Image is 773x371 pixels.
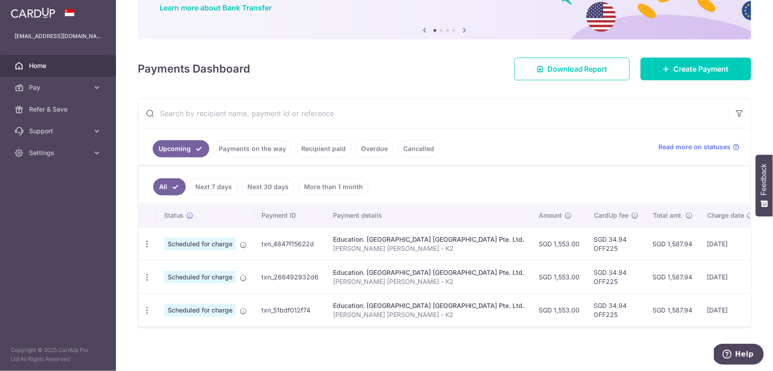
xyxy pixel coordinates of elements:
td: txn_4847f15622d [254,227,326,260]
span: Scheduled for charge [164,271,236,283]
td: SGD 34.94 OFF225 [587,227,646,260]
p: [EMAIL_ADDRESS][DOMAIN_NAME] [14,32,101,41]
a: Download Report [514,58,630,80]
td: SGD 1,587.94 [646,260,700,293]
th: Payment ID [254,204,326,227]
td: [DATE] [700,293,762,327]
a: Recipient paid [295,140,352,157]
h4: Payments Dashboard [138,61,250,77]
a: Overdue [355,140,394,157]
span: Read more on statuses [659,142,731,151]
span: Amount [539,211,562,220]
span: Support [29,127,89,136]
iframe: Opens a widget where you can find more information [714,344,764,366]
a: Upcoming [153,140,209,157]
a: Cancelled [397,140,440,157]
span: Refer & Save [29,105,89,114]
a: Read more on statuses [659,142,740,151]
td: SGD 1,553.00 [531,227,587,260]
a: All [153,178,186,195]
span: Feedback [760,164,768,195]
span: Pay [29,83,89,92]
img: CardUp [11,7,55,18]
p: [PERSON_NAME] [PERSON_NAME] - K2 [333,244,524,253]
td: SGD 1,587.94 [646,227,700,260]
p: [PERSON_NAME] [PERSON_NAME] - K2 [333,310,524,319]
a: Next 30 days [242,178,295,195]
p: [PERSON_NAME] [PERSON_NAME] - K2 [333,277,524,286]
a: Next 7 days [189,178,238,195]
input: Search by recipient name, payment id or reference [138,99,729,128]
span: Settings [29,148,89,157]
span: Home [29,61,89,70]
span: Scheduled for charge [164,304,236,317]
span: Download Report [547,63,608,74]
td: SGD 1,553.00 [531,293,587,327]
td: [DATE] [700,227,762,260]
div: Education. [GEOGRAPHIC_DATA] [GEOGRAPHIC_DATA] Pte. Ltd. [333,235,524,244]
td: txn_51bdf012f74 [254,293,326,327]
td: txn_266492932d6 [254,260,326,293]
span: Scheduled for charge [164,238,236,250]
td: SGD 1,587.94 [646,293,700,327]
div: Education. [GEOGRAPHIC_DATA] [GEOGRAPHIC_DATA] Pte. Ltd. [333,268,524,277]
td: SGD 34.94 OFF225 [587,260,646,293]
button: Feedback - Show survey [756,155,773,216]
span: Total amt. [653,211,683,220]
span: Status [164,211,184,220]
td: [DATE] [700,260,762,293]
a: Learn more about Bank Transfer [159,3,271,12]
div: Education. [GEOGRAPHIC_DATA] [GEOGRAPHIC_DATA] Pte. Ltd. [333,301,524,310]
a: More than 1 month [298,178,369,195]
td: SGD 1,553.00 [531,260,587,293]
span: Charge date [707,211,744,220]
a: Create Payment [641,58,751,80]
span: Create Payment [674,63,729,74]
span: CardUp fee [594,211,628,220]
th: Payment details [326,204,531,227]
a: Payments on the way [213,140,292,157]
td: SGD 34.94 OFF225 [587,293,646,327]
